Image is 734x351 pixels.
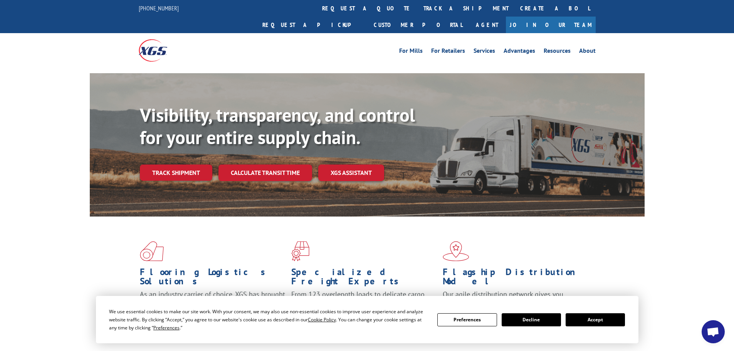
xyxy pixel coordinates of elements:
[431,48,465,56] a: For Retailers
[399,48,423,56] a: For Mills
[291,241,309,261] img: xgs-icon-focused-on-flooring-red
[474,48,495,56] a: Services
[506,17,596,33] a: Join Our Team
[443,290,585,308] span: Our agile distribution network gives you nationwide inventory management on demand.
[109,307,428,332] div: We use essential cookies to make our site work. With your consent, we may also use non-essential ...
[140,103,415,149] b: Visibility, transparency, and control for your entire supply chain.
[702,320,725,343] div: Open chat
[443,241,469,261] img: xgs-icon-flagship-distribution-model-red
[257,17,368,33] a: Request a pickup
[502,313,561,326] button: Decline
[140,165,212,181] a: Track shipment
[218,165,312,181] a: Calculate transit time
[443,267,588,290] h1: Flagship Distribution Model
[368,17,468,33] a: Customer Portal
[308,316,336,323] span: Cookie Policy
[579,48,596,56] a: About
[139,4,179,12] a: [PHONE_NUMBER]
[140,241,164,261] img: xgs-icon-total-supply-chain-intelligence-red
[468,17,506,33] a: Agent
[140,290,285,317] span: As an industry carrier of choice, XGS has brought innovation and dedication to flooring logistics...
[566,313,625,326] button: Accept
[140,267,286,290] h1: Flooring Logistics Solutions
[291,290,437,324] p: From 123 overlength loads to delicate cargo, our experienced staff knows the best way to move you...
[318,165,384,181] a: XGS ASSISTANT
[437,313,497,326] button: Preferences
[544,48,571,56] a: Resources
[504,48,535,56] a: Advantages
[291,267,437,290] h1: Specialized Freight Experts
[153,324,180,331] span: Preferences
[96,296,638,343] div: Cookie Consent Prompt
